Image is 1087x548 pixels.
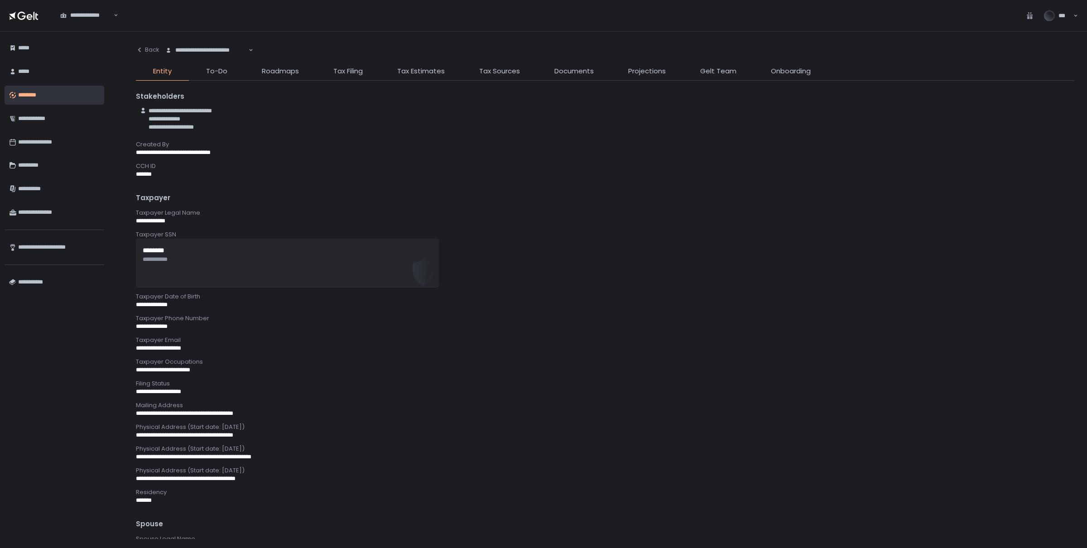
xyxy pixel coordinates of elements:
span: Onboarding [771,66,811,77]
div: Taxpayer SSN [136,231,1074,239]
div: Mailing Address [136,401,1074,409]
span: Roadmaps [262,66,299,77]
input: Search for option [247,46,248,55]
span: Projections [628,66,666,77]
div: Residency [136,488,1074,496]
div: Created By [136,140,1074,149]
span: Tax Estimates [397,66,445,77]
span: Documents [554,66,594,77]
div: Spouse [136,519,1074,529]
div: Physical Address (Start date: [DATE]) [136,466,1074,475]
div: CCH ID [136,162,1074,170]
span: Gelt Team [700,66,736,77]
div: Taxpayer Legal Name [136,209,1074,217]
span: Entity [153,66,172,77]
div: Taxpayer Email [136,336,1074,344]
div: Stakeholders [136,91,1074,102]
div: Physical Address (Start date: [DATE]) [136,423,1074,431]
div: Filing Status [136,380,1074,388]
div: Back [136,46,159,54]
span: To-Do [206,66,227,77]
div: Spouse Legal Name [136,535,1074,543]
div: Search for option [54,6,118,25]
div: Search for option [159,41,253,60]
div: Physical Address (Start date: [DATE]) [136,445,1074,453]
button: Back [136,41,159,59]
div: Taxpayer Phone Number [136,314,1074,322]
div: Taxpayer Date of Birth [136,293,1074,301]
div: Taxpayer Occupations [136,358,1074,366]
span: Tax Filing [333,66,363,77]
span: Tax Sources [479,66,520,77]
div: Taxpayer [136,193,1074,203]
